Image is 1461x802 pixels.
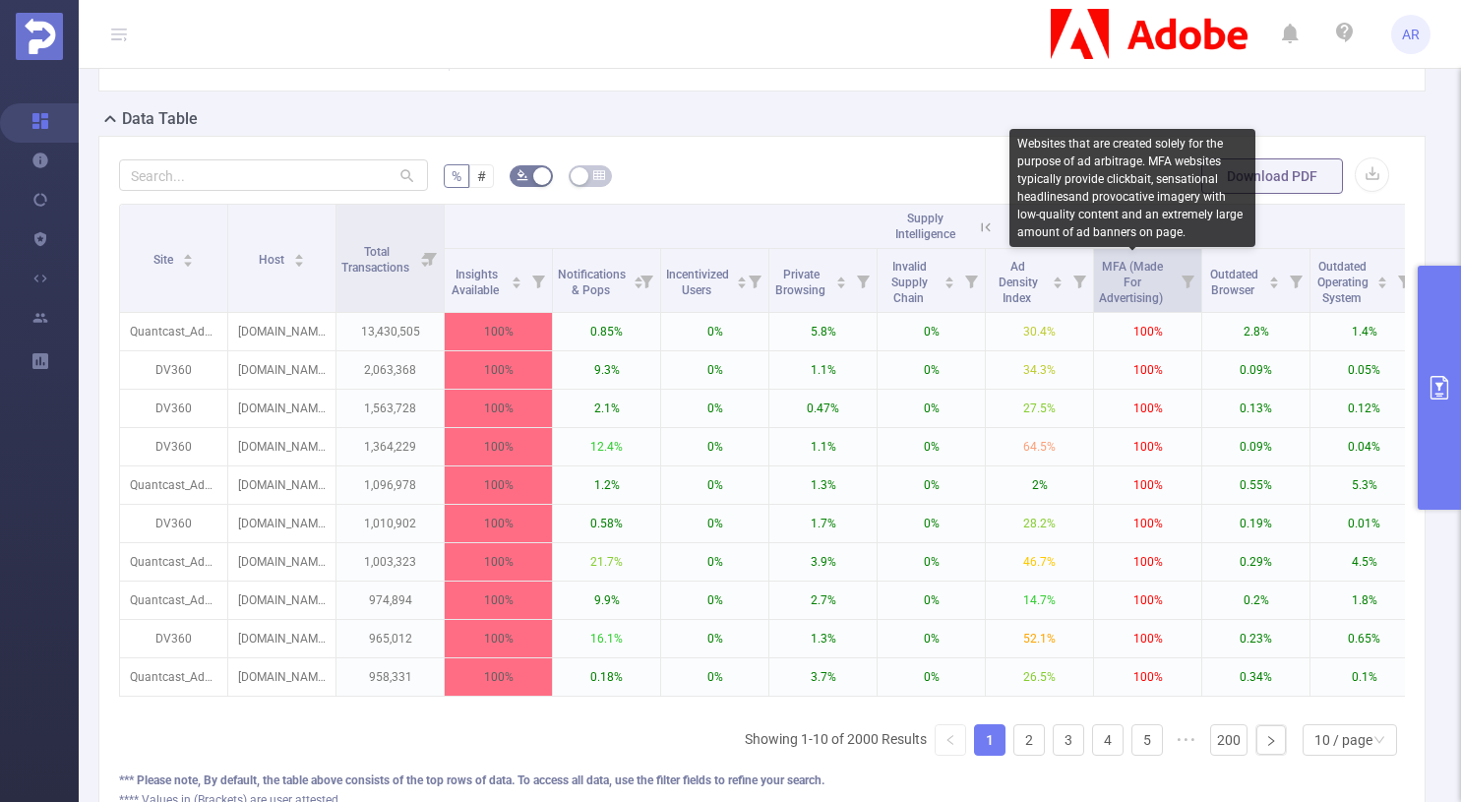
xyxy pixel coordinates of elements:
p: 0.85% [553,313,660,350]
p: Quantcast_AdobeDyn [120,658,227,696]
p: 5.8% [769,313,877,350]
i: Filter menu [1282,249,1309,312]
p: 1,010,902 [336,505,444,542]
p: 0% [878,428,985,465]
div: Sort [293,251,305,263]
p: 0.47% [769,390,877,427]
span: Outdated Operating System [1317,260,1369,305]
p: 0.23% [1202,620,1309,657]
p: 1.2% [553,466,660,504]
p: 12.4% [553,428,660,465]
p: 0% [661,620,768,657]
p: 34.3% [986,351,1093,389]
i: icon: caret-up [183,251,194,257]
span: Total Transactions [341,245,412,275]
p: 0% [878,390,985,427]
i: icon: caret-up [512,274,522,279]
p: 0% [878,620,985,657]
span: AR [1402,15,1420,54]
div: *** Please note, By default, the table above consists of the top rows of data. To access all data... [119,771,1405,789]
p: 0.58% [553,505,660,542]
p: 0.1% [1310,658,1418,696]
i: icon: caret-up [736,274,747,279]
p: 0.12% [1310,390,1418,427]
p: 0% [661,658,768,696]
i: icon: caret-up [1053,274,1064,279]
i: icon: bg-colors [517,169,528,181]
p: 0% [661,428,768,465]
p: 0.01% [1310,505,1418,542]
span: Insights Available [452,268,502,297]
p: 0.65% [1310,620,1418,657]
p: 0.04% [1310,428,1418,465]
li: 4 [1092,724,1124,756]
p: 100% [445,390,552,427]
i: icon: caret-up [836,274,847,279]
p: 1,096,978 [336,466,444,504]
p: 2,063,368 [336,351,444,389]
span: # [477,168,486,184]
div: Sort [511,274,522,285]
p: 0% [878,582,985,619]
i: Filter menu [524,249,552,312]
div: Sort [1268,274,1280,285]
p: 100% [445,543,552,581]
p: 13,430,505 [336,313,444,350]
p: 0% [661,582,768,619]
p: 0.05% [1310,351,1418,389]
p: 0.09% [1202,428,1309,465]
li: 3 [1053,724,1084,756]
span: Site [153,253,176,267]
p: 27.5% [986,390,1093,427]
p: 0.18% [553,658,660,696]
h2: Data Table [122,107,198,131]
p: 0% [661,390,768,427]
p: 1.1% [769,428,877,465]
p: 100% [445,351,552,389]
a: 2 [1014,725,1044,755]
p: 100% [445,466,552,504]
p: 14.7% [986,582,1093,619]
p: 1.3% [769,620,877,657]
p: 0% [661,466,768,504]
p: 64.5% [986,428,1093,465]
p: 0% [878,658,985,696]
i: icon: caret-up [1377,274,1388,279]
i: icon: caret-down [736,280,747,286]
a: 3 [1054,725,1083,755]
i: icon: caret-down [1269,280,1280,286]
i: icon: caret-down [836,280,847,286]
p: 0% [661,543,768,581]
p: 0.09% [1202,351,1309,389]
p: 2% [986,466,1093,504]
p: DV360 [120,351,227,389]
span: Incentivized Users [666,268,729,297]
p: 2.7% [769,582,877,619]
p: 1,563,728 [336,390,444,427]
div: Websites that are created solely for the purpose of ad arbitrage. MFA websites typically provide ... [1009,129,1255,247]
p: 100% [445,505,552,542]
p: 0% [878,505,985,542]
button: Download PDF [1201,158,1343,194]
p: 974,894 [336,582,444,619]
a: 4 [1093,725,1123,755]
i: icon: caret-down [1053,280,1064,286]
p: 1,364,229 [336,428,444,465]
p: 100% [445,582,552,619]
p: 9.9% [553,582,660,619]
p: 0.19% [1202,505,1309,542]
span: Private Browsing [775,268,828,297]
a: 1 [975,725,1004,755]
p: 100% [1094,466,1201,504]
p: 100% [1094,505,1201,542]
p: 100% [1094,620,1201,657]
p: [DOMAIN_NAME] [228,313,335,350]
p: 16.1% [553,620,660,657]
p: 100% [1094,313,1201,350]
p: Quantcast_AdobeDyn [120,466,227,504]
img: Protected Media [16,13,63,60]
span: MFA (Made For Advertising) [1099,260,1166,305]
p: 0% [661,505,768,542]
li: 200 [1210,724,1248,756]
p: 100% [1094,658,1201,696]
